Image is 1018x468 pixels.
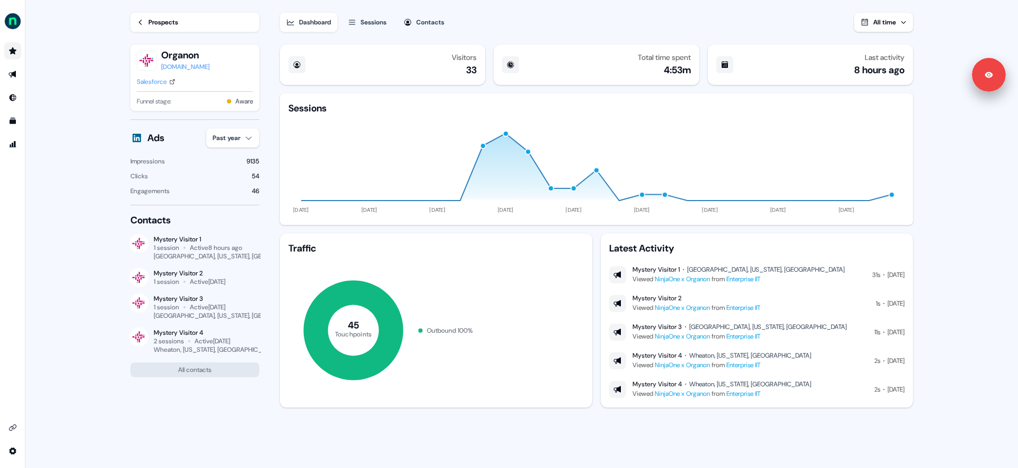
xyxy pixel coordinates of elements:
[876,298,880,309] div: 1s
[130,156,165,167] div: Impressions
[4,136,21,153] a: Go to attribution
[252,186,259,196] div: 46
[148,17,178,28] div: Prospects
[655,361,710,369] a: NinjaOne x Organon
[4,443,21,460] a: Go to integrations
[865,53,905,62] div: Last activity
[655,389,710,398] a: NinjaOne x Organon
[293,206,309,213] tspan: [DATE]
[427,325,473,336] div: Outbound 100 %
[195,337,230,345] div: Active [DATE]
[655,304,710,312] a: NinjaOne x Organon
[4,112,21,129] a: Go to templates
[154,311,313,320] div: [GEOGRAPHIC_DATA], [US_STATE], [GEOGRAPHIC_DATA]
[335,330,372,338] tspan: Touchpoints
[633,302,760,313] div: Viewed from
[633,351,682,360] div: Mystery Visitor 4
[634,206,650,213] tspan: [DATE]
[633,294,681,302] div: Mystery Visitor 2
[689,380,811,388] div: Wheaton, [US_STATE], [GEOGRAPHIC_DATA]
[130,13,259,32] a: Prospects
[206,128,259,148] button: Past year
[154,278,179,286] div: 1 session
[888,356,905,366] div: [DATE]
[633,380,682,388] div: Mystery Visitor 4
[190,303,225,311] div: Active [DATE]
[288,242,584,255] div: Traffic
[726,389,760,398] a: Enterprise IIT
[726,275,760,283] a: Enterprise IIT
[154,345,278,354] div: Wheaton, [US_STATE], [GEOGRAPHIC_DATA]
[633,265,680,274] div: Mystery Visitor 1
[655,275,710,283] a: NinjaOne x Organon
[161,49,209,62] button: Organon
[4,419,21,436] a: Go to integrations
[154,328,259,337] div: Mystery Visitor 4
[147,132,164,144] div: Ads
[130,171,148,181] div: Clicks
[4,66,21,83] a: Go to outbound experience
[348,319,359,332] tspan: 45
[726,304,760,312] a: Enterprise IIT
[190,244,242,252] div: Active 8 hours ago
[770,206,786,213] tspan: [DATE]
[154,294,259,303] div: Mystery Visitor 3
[633,388,811,399] div: Viewed from
[566,206,582,213] tspan: [DATE]
[235,96,253,107] button: Aware
[137,76,175,87] a: Salesforce
[839,206,855,213] tspan: [DATE]
[154,269,225,278] div: Mystery Visitor 2
[137,96,171,107] span: Funnel stage:
[154,235,259,244] div: Mystery Visitor 1
[4,42,21,59] a: Go to prospects
[341,13,393,32] button: Sessions
[252,171,259,181] div: 54
[190,278,225,286] div: Active [DATE]
[888,298,905,309] div: [DATE]
[872,270,880,280] div: 31s
[888,384,905,395] div: [DATE]
[466,64,477,76] div: 33
[416,17,444,28] div: Contacts
[4,89,21,106] a: Go to Inbound
[498,206,514,213] tspan: [DATE]
[687,265,845,274] div: [GEOGRAPHIC_DATA], [US_STATE], [GEOGRAPHIC_DATA]
[161,62,209,72] a: [DOMAIN_NAME]
[280,13,337,32] button: Dashboard
[726,332,760,341] a: Enterprise IIT
[854,64,905,76] div: 8 hours ago
[633,323,682,331] div: Mystery Visitor 3
[633,360,811,370] div: Viewed from
[874,356,880,366] div: 2s
[655,332,710,341] a: NinjaOne x Organon
[154,337,184,345] div: 2 sessions
[874,384,880,395] div: 2s
[726,361,760,369] a: Enterprise IIT
[154,252,313,261] div: [GEOGRAPHIC_DATA], [US_STATE], [GEOGRAPHIC_DATA]
[154,244,179,252] div: 1 session
[137,76,167,87] div: Salesforce
[638,53,691,62] div: Total time spent
[299,17,331,28] div: Dashboard
[633,331,847,342] div: Viewed from
[397,13,451,32] button: Contacts
[689,351,811,360] div: Wheaton, [US_STATE], [GEOGRAPHIC_DATA]
[854,13,913,32] button: All time
[888,327,905,337] div: [DATE]
[154,303,179,311] div: 1 session
[247,156,259,167] div: 9135
[633,274,845,284] div: Viewed from
[361,17,387,28] div: Sessions
[130,362,259,377] button: All contacts
[689,323,847,331] div: [GEOGRAPHIC_DATA], [US_STATE], [GEOGRAPHIC_DATA]
[609,242,905,255] div: Latest Activity
[452,53,477,62] div: Visitors
[874,327,880,337] div: 11s
[429,206,445,213] tspan: [DATE]
[288,102,327,115] div: Sessions
[888,270,905,280] div: [DATE]
[703,206,718,213] tspan: [DATE]
[362,206,378,213] tspan: [DATE]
